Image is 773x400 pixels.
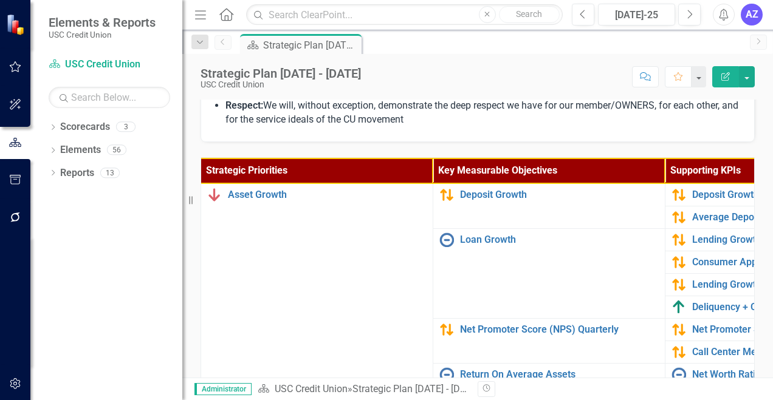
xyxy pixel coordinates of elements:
[672,367,686,382] img: No Information
[433,183,665,229] td: Double-Click to Edit Right Click for Context Menu
[116,122,136,132] div: 3
[499,6,560,23] button: Search
[352,383,479,395] div: Strategic Plan [DATE] - [DATE]
[672,277,686,292] img: Caution
[672,232,686,247] img: Caution
[6,14,27,35] img: ClearPoint Strategy
[460,324,659,335] a: Net Promoter Score (NPS) Quarterly
[225,99,742,127] li: We will, without exception, demonstrate the deep respect we have for our member/OWNERS, for each ...
[275,383,348,395] a: USC Credit Union
[741,4,763,25] button: AZ
[228,189,427,200] a: Asset Growth
[598,4,675,25] button: [DATE]-25
[460,189,659,200] a: Deposit Growth
[672,345,686,359] img: Caution
[460,369,659,380] a: Return On Average Assets
[672,255,686,269] img: Caution
[60,143,101,157] a: Elements
[60,120,110,134] a: Scorecards
[516,9,542,19] span: Search
[602,8,671,22] div: [DATE]-25
[439,322,454,337] img: Caution
[672,322,686,337] img: Caution
[201,80,361,89] div: USC Credit Union
[460,234,659,245] a: Loan Growth
[107,145,126,155] div: 56
[672,188,686,202] img: Caution
[49,87,170,108] input: Search Below...
[439,188,454,202] img: Caution
[100,168,120,178] div: 13
[60,166,94,180] a: Reports
[258,382,469,396] div: »
[439,232,454,247] img: No Information
[672,210,686,225] img: Caution
[433,228,665,318] td: Double-Click to Edit Right Click for Context Menu
[194,383,252,395] span: Administrator
[207,188,222,202] img: Below Plan
[201,67,361,80] div: Strategic Plan [DATE] - [DATE]
[672,300,686,314] img: Above Target
[439,367,454,382] img: No Information
[49,58,170,72] a: USC Credit Union
[433,318,665,363] td: Double-Click to Edit Right Click for Context Menu
[263,38,359,53] div: Strategic Plan [DATE] - [DATE]
[225,100,263,111] strong: Respect:
[49,15,156,30] span: Elements & Reports
[246,4,563,25] input: Search ClearPoint...
[49,30,156,39] small: USC Credit Union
